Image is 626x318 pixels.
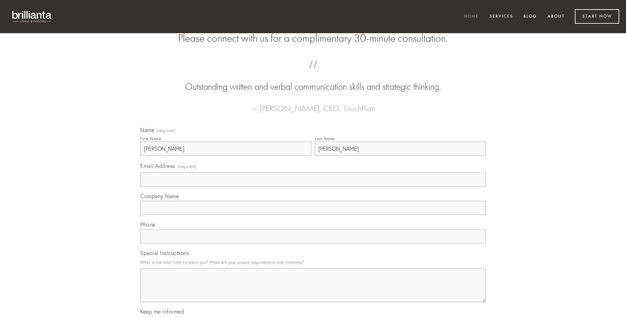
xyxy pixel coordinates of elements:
[460,11,483,22] a: Home
[315,136,335,141] div: Last Name
[156,129,175,133] span: (required)
[140,250,189,256] span: Special Instructions
[575,9,619,24] a: Start Now
[140,308,184,315] span: Keep me informed
[140,258,486,267] p: What is the best time to reach you? What are your unique requirements and timelines?
[151,93,475,115] figcaption: — [PERSON_NAME], CEO, TouchPlan
[178,162,196,171] span: (required)
[7,7,58,26] img: brillianta - research, strategy, marketing
[151,67,475,80] span: “
[151,67,475,93] blockquote: Outstanding written and verbal communication skills and strategic thinking.
[543,11,569,22] a: About
[140,136,161,141] div: First Name
[140,32,486,45] h2: Please connect with us for a complimentary 30-minute consultation.
[140,193,179,199] span: Company Name
[140,221,155,228] span: Phone
[519,11,541,22] a: Blog
[485,11,518,22] a: Services
[140,127,154,133] span: Name
[140,163,175,169] span: Email Address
